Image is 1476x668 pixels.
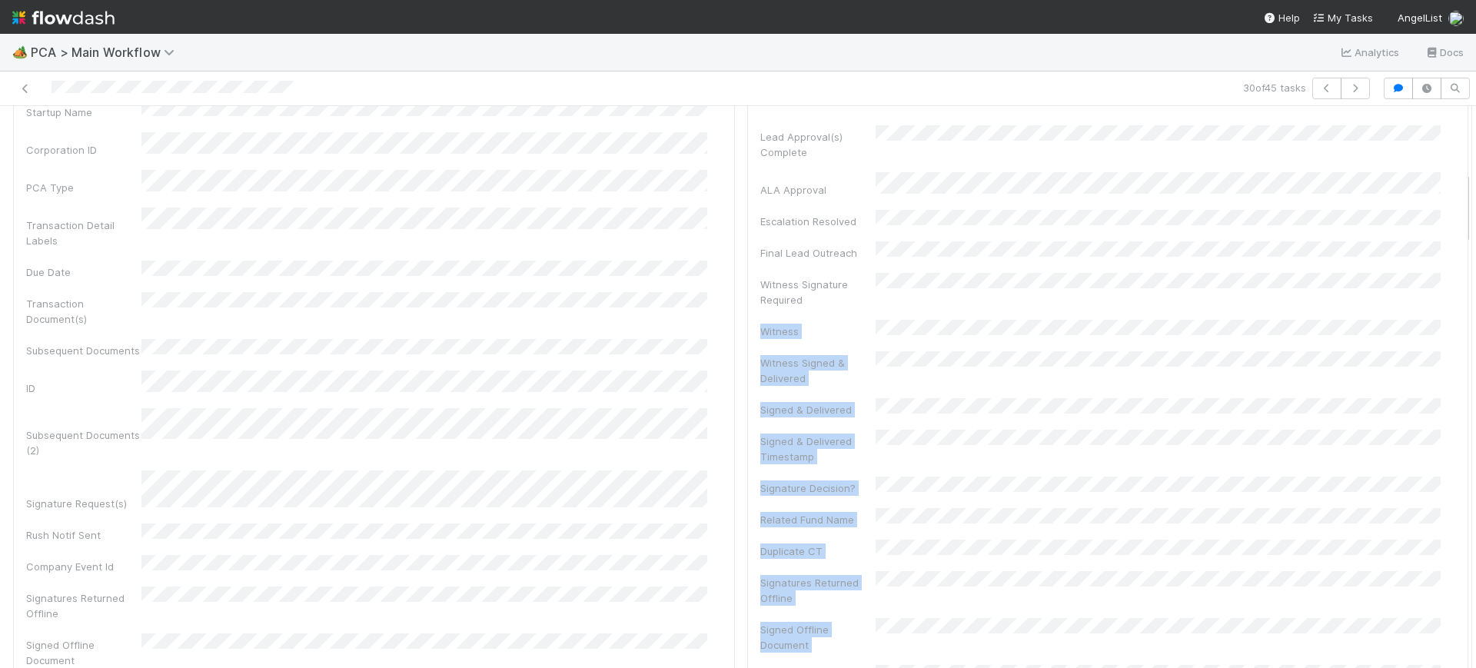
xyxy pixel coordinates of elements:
[760,277,876,307] div: Witness Signature Required
[760,434,876,464] div: Signed & Delivered Timestamp
[760,575,876,606] div: Signatures Returned Offline
[26,496,141,511] div: Signature Request(s)
[760,129,876,160] div: Lead Approval(s) Complete
[1312,10,1373,25] a: My Tasks
[26,637,141,668] div: Signed Offline Document
[760,480,876,496] div: Signature Decision?
[26,218,141,248] div: Transaction Detail Labels
[26,381,141,396] div: ID
[760,214,876,229] div: Escalation Resolved
[760,512,876,527] div: Related Fund Name
[31,45,182,60] span: PCA > Main Workflow
[760,543,876,559] div: Duplicate CT
[1424,43,1464,61] a: Docs
[1339,43,1400,61] a: Analytics
[760,245,876,261] div: Final Lead Outreach
[26,180,141,195] div: PCA Type
[760,402,876,417] div: Signed & Delivered
[26,343,141,358] div: Subsequent Documents
[26,264,141,280] div: Due Date
[760,355,876,386] div: Witness Signed & Delivered
[12,45,28,58] span: 🏕️
[12,5,115,31] img: logo-inverted-e16ddd16eac7371096b0.svg
[1243,80,1306,95] span: 30 of 45 tasks
[1398,12,1442,24] span: AngelList
[760,622,876,653] div: Signed Offline Document
[1448,11,1464,26] img: avatar_fee1282a-8af6-4c79-b7c7-bf2cfad99775.png
[26,142,141,158] div: Corporation ID
[26,527,141,543] div: Rush Notif Sent
[760,182,876,198] div: ALA Approval
[1312,12,1373,24] span: My Tasks
[26,559,141,574] div: Company Event Id
[26,105,141,120] div: Startup Name
[760,324,876,339] div: Witness
[1263,10,1300,25] div: Help
[26,590,141,621] div: Signatures Returned Offline
[26,296,141,327] div: Transaction Document(s)
[26,427,141,458] div: Subsequent Documents (2)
